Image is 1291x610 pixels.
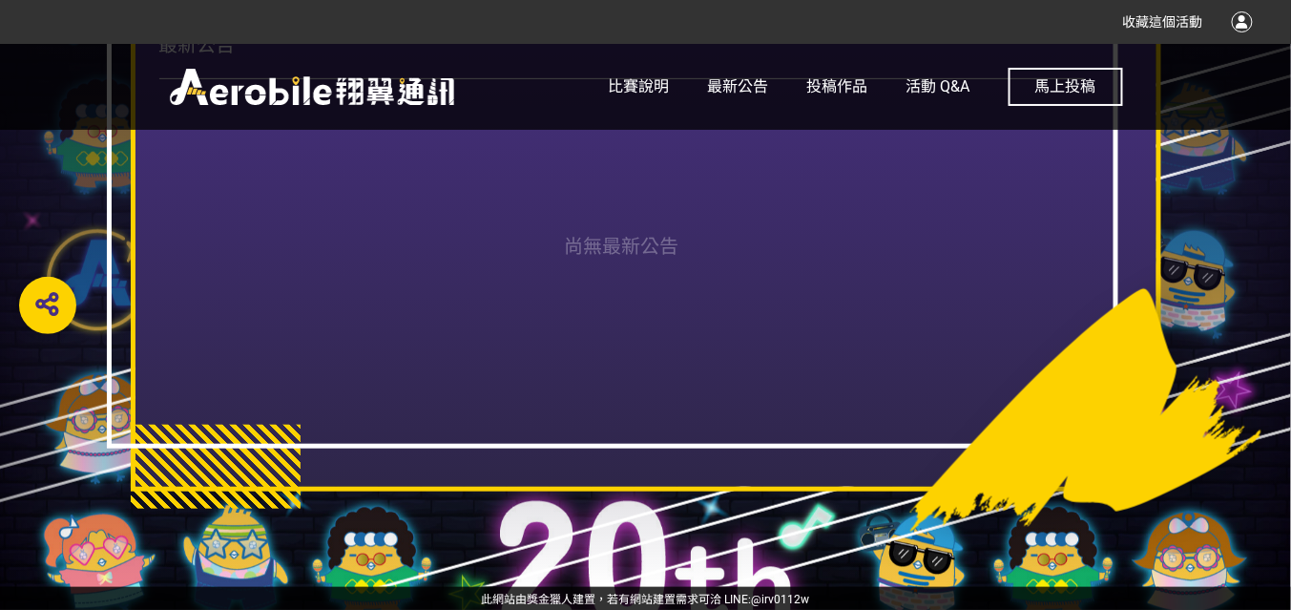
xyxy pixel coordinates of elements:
[807,44,868,130] a: 投稿作品
[752,593,810,606] a: @irv0112w
[482,593,810,606] span: 可洽 LINE:
[609,77,670,95] span: 比賽說明
[906,77,970,95] span: 活動 Q&A
[906,44,970,130] a: 活動 Q&A
[1009,68,1123,106] button: 馬上投稿
[708,44,769,130] a: 最新公告
[1123,14,1203,30] span: 收藏這個活動
[565,235,603,258] span: 尚無
[708,77,769,95] span: 最新公告
[807,77,868,95] span: 投稿作品
[482,593,699,606] a: 此網站由獎金獵人建置，若有網站建置需求
[1035,77,1096,95] span: 馬上投稿
[609,44,670,130] a: 比賽說明
[169,63,455,111] img: 翔翼跟你e起舞
[603,235,679,258] span: 最新公告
